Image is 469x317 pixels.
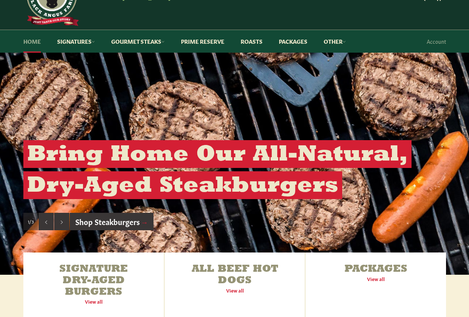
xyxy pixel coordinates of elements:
button: Next slide [54,213,69,231]
a: Roasts [233,30,270,53]
div: Slide 1, current [23,213,38,231]
a: Packages [271,30,315,53]
a: Other [316,30,353,53]
a: Gourmet Steaks [104,30,172,53]
span: → [141,216,148,227]
a: Account [423,30,450,52]
span: 1/3 [28,218,34,225]
button: Previous slide [39,213,54,231]
a: Prime Reserve [174,30,232,53]
h2: Bring Home Our All-Natural, Dry-Aged Steakburgers [23,140,412,199]
a: Signatures [50,30,102,53]
a: Shop Steakburgers [70,213,154,231]
a: Home [16,30,48,53]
